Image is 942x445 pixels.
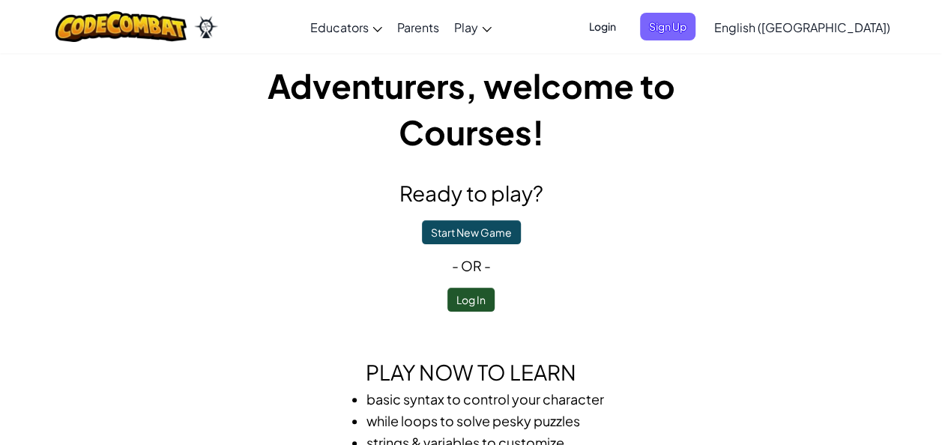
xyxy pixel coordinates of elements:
[447,288,495,312] button: Log In
[714,19,890,35] span: English ([GEOGRAPHIC_DATA])
[202,62,741,155] h1: Adventurers, welcome to Courses!
[366,410,606,432] li: while loops to solve pesky puzzles
[303,7,390,47] a: Educators
[202,178,741,209] h2: Ready to play?
[194,16,218,38] img: Ozaria
[461,257,482,274] span: or
[482,257,491,274] span: -
[422,220,521,244] button: Start New Game
[447,7,499,47] a: Play
[390,7,447,47] a: Parents
[580,13,625,40] button: Login
[452,257,461,274] span: -
[366,388,606,410] li: basic syntax to control your character
[202,357,741,388] h2: Play now to learn
[707,7,898,47] a: English ([GEOGRAPHIC_DATA])
[454,19,478,35] span: Play
[640,13,695,40] button: Sign Up
[55,11,187,42] img: CodeCombat logo
[310,19,369,35] span: Educators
